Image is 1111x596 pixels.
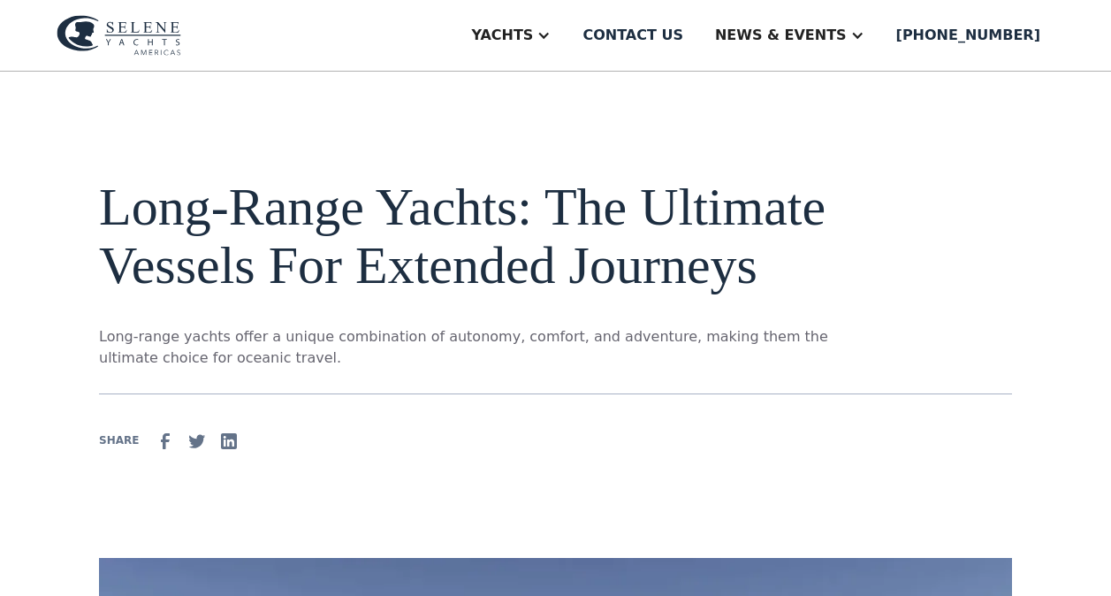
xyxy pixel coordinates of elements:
div: Contact us [582,25,683,46]
div: Yachts [471,25,533,46]
img: Linkedin [218,431,240,452]
div: SHARE [99,432,139,448]
img: facebook [155,431,176,452]
p: Long-range yachts offer a unique combination of autonomy, comfort, and adventure, making them the... [99,326,834,369]
div: News & EVENTS [715,25,847,46]
h1: Long-Range Yachts: The Ultimate Vessels For Extended Journeys [99,178,834,294]
img: Twitter [186,431,208,452]
div: [PHONE_NUMBER] [896,25,1040,46]
img: logo [57,15,181,56]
